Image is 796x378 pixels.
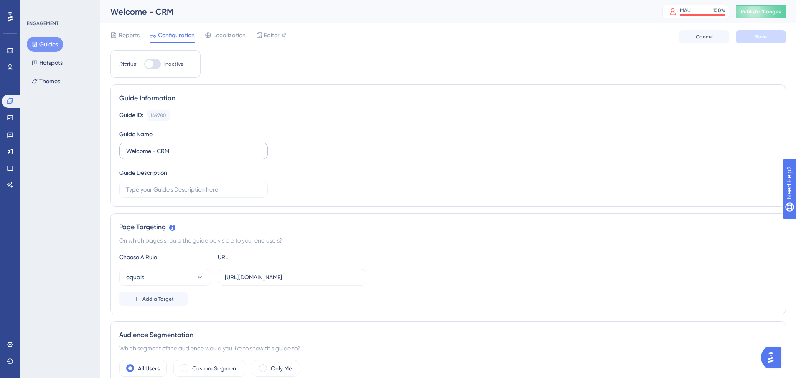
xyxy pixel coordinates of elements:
[27,55,68,70] button: Hotspots
[27,37,63,52] button: Guides
[119,110,143,121] div: Guide ID:
[110,6,641,18] div: Welcome - CRM
[119,30,140,40] span: Reports
[119,330,777,340] div: Audience Segmentation
[126,185,261,194] input: Type your Guide’s Description here
[126,272,144,282] span: equals
[142,296,174,302] span: Add a Target
[680,7,691,14] div: MAU
[164,61,183,67] span: Inactive
[119,59,137,69] div: Status:
[761,345,786,370] iframe: UserGuiding AI Assistant Launcher
[150,112,166,119] div: 149780
[741,8,781,15] span: Publish Changes
[696,33,713,40] span: Cancel
[27,20,58,27] div: ENGAGEMENT
[119,129,153,139] div: Guide Name
[119,168,167,178] div: Guide Description
[271,363,292,373] label: Only Me
[218,252,310,262] div: URL
[213,30,246,40] span: Localization
[713,7,725,14] div: 100 %
[736,30,786,43] button: Save
[27,74,65,89] button: Themes
[138,363,160,373] label: All Users
[119,235,777,245] div: On which pages should the guide be visible to your end users?
[119,343,777,353] div: Which segment of the audience would you like to show this guide to?
[755,33,767,40] span: Save
[679,30,729,43] button: Cancel
[119,252,211,262] div: Choose A Rule
[126,146,261,156] input: Type your Guide’s Name here
[20,2,52,12] span: Need Help?
[119,292,188,306] button: Add a Target
[736,5,786,18] button: Publish Changes
[192,363,238,373] label: Custom Segment
[158,30,195,40] span: Configuration
[264,30,280,40] span: Editor
[119,93,777,103] div: Guide Information
[119,269,211,286] button: equals
[225,273,359,282] input: yourwebsite.com/path
[119,222,777,232] div: Page Targeting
